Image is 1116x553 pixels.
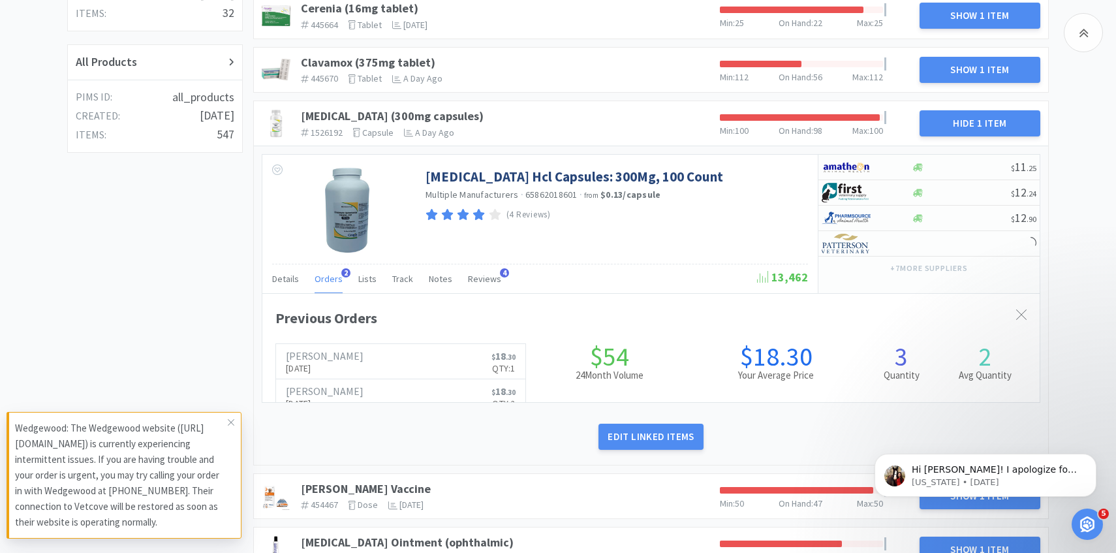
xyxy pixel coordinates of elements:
[491,396,516,411] p: Qty: 2
[692,343,860,370] h1: $18.30
[735,71,749,83] span: 112
[286,396,364,411] p: [DATE]
[403,19,427,31] span: [DATE]
[76,53,137,72] h2: All Products
[399,499,424,511] span: [DATE]
[855,426,1116,518] iframe: Intercom notifications message
[1011,185,1036,200] span: 12
[1027,214,1036,224] span: . 90
[813,17,822,29] span: 22
[735,498,744,509] span: 50
[720,498,735,509] span: Min :
[735,17,744,29] span: 25
[223,4,234,23] h4: 32
[1011,189,1015,198] span: $
[301,55,435,70] a: Clavamox (375mg tablet)
[415,127,454,138] span: a day ago
[720,125,735,136] span: Min :
[852,71,869,83] span: Max :
[822,157,871,177] img: 3331a67d23dc422aa21b1ec98afbf632_11.png
[311,19,338,31] span: 445664
[315,273,343,285] span: Orders
[491,388,495,397] span: $
[977,117,1006,129] span: 1 Item
[491,349,516,362] span: 18
[1011,163,1015,173] span: $
[57,50,225,62] p: Message from Georgia, sent 3d ago
[869,71,883,83] span: 112
[813,125,822,136] span: 98
[262,482,290,511] img: 6e2f69471119461195afa858cb84c2ba_450691.png
[276,379,525,415] a: [PERSON_NAME][DATE]$18.30Qty:2
[869,125,883,136] span: 100
[822,183,871,202] img: 67d67680309e4a0bb49a5ff0391dcc42_6.png
[980,63,1009,76] span: 1 Item
[526,370,693,381] h2: 24 Month Volume
[852,125,869,136] span: Max :
[506,388,516,397] span: . 30
[525,189,578,200] span: 65862018601
[580,189,582,200] span: ·
[600,189,660,200] strong: $0.13 / capsule
[15,420,228,530] p: Wedgewood: The Wedgewood website ([URL][DOMAIN_NAME]) is currently experiencing intermittent issu...
[426,168,723,185] a: [MEDICAL_DATA] Hcl Capsules: 300Mg, 100 Count
[598,424,703,450] button: Edit Linked Items
[1027,163,1036,173] span: . 25
[301,1,418,16] a: Cerenia (16mg tablet)
[301,108,484,123] a: [MEDICAL_DATA] (300mg capsules)
[692,370,860,381] h2: Your Average Price
[822,208,871,228] img: 7915dbd3f8974342a4dc3feb8efc1740_58.png
[265,109,287,138] img: 3d7f58256f484208b50d7841801b0ef6_396273.png
[311,499,338,511] span: 454467
[1027,189,1036,198] span: . 24
[172,88,234,107] h4: all_products
[262,5,290,26] img: 0c97182d19db4509a29a2d5573f3afcd_1187.jpeg
[358,499,378,511] span: dose
[275,307,1027,330] div: Previous Orders
[779,498,813,509] span: On Hand :
[491,385,516,398] span: 18
[301,481,431,496] a: [PERSON_NAME] Vaccine
[813,71,822,83] span: 56
[286,386,364,396] h6: [PERSON_NAME]
[276,344,525,380] a: [PERSON_NAME][DATE]$18.30Qty:1
[392,273,413,285] span: Track
[358,273,377,285] span: Lists
[301,535,514,550] a: [MEDICAL_DATA] Ointment (ophthalmic)
[735,125,749,136] span: 100
[1011,159,1036,174] span: 11
[76,127,106,144] h5: items:
[491,361,516,375] p: Qty: 1
[57,38,222,113] span: Hi [PERSON_NAME]! I apologize for the delay! Yes, if you refresh your page you should now be able...
[491,353,495,362] span: $
[920,3,1041,29] button: Show 1 Item
[286,351,364,361] h6: [PERSON_NAME]
[341,268,350,277] span: 2
[311,127,343,138] span: 1526192
[311,72,338,84] span: 445670
[980,9,1009,22] span: 1 Item
[822,234,871,253] img: f5e969b455434c6296c6d81ef179fa71_3.png
[76,89,112,106] h5: PIMS ID:
[857,17,874,29] span: Max :
[76,108,120,125] h5: created:
[305,168,390,253] img: 5e84c5af16ac49fe8e9277fcd2a45d67_394176.jpeg
[874,17,883,29] span: 25
[584,191,598,200] span: from
[779,17,813,29] span: On Hand :
[720,17,735,29] span: Min :
[1011,210,1036,225] span: 12
[779,125,813,136] span: On Hand :
[272,273,299,285] span: Details
[262,59,290,80] img: 77c0386979ba45a18e8fae16e5a100b6_1697.jpeg
[757,270,808,285] span: 13,462
[943,343,1027,370] h1: 2
[403,72,442,84] span: a day ago
[521,189,523,200] span: ·
[426,189,519,200] a: Multiple Manufacturers
[884,259,974,277] button: +7more suppliers
[1098,509,1109,519] span: 5
[860,343,943,370] h1: 3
